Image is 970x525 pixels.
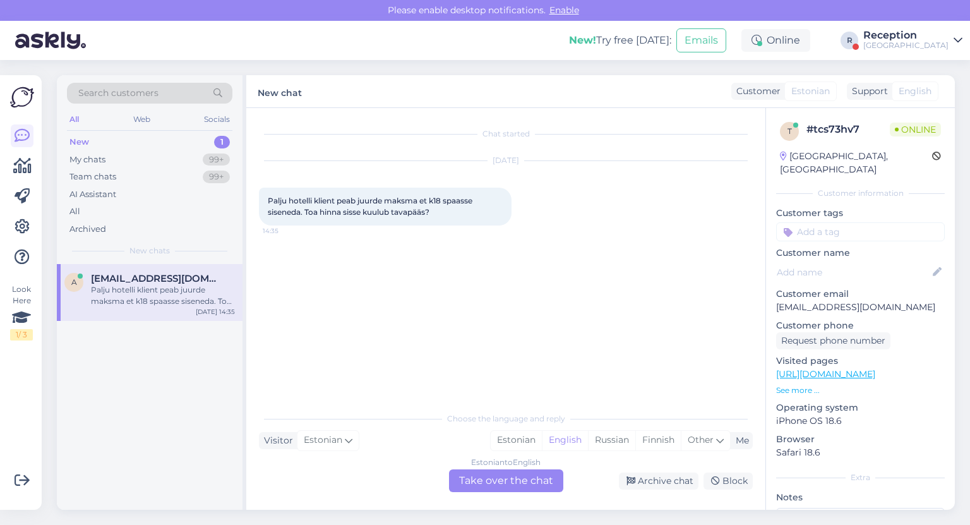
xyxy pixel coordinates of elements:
span: Estonian [791,85,830,98]
div: Try free [DATE]: [569,33,671,48]
div: Look Here [10,284,33,341]
div: English [542,431,588,450]
p: Notes [776,491,945,504]
div: Archive chat [619,473,698,490]
input: Add a tag [776,222,945,241]
div: Finnish [635,431,681,450]
p: Safari 18.6 [776,446,945,459]
div: 99+ [203,154,230,166]
div: Block [704,473,753,490]
a: Reception[GEOGRAPHIC_DATA] [863,30,962,51]
div: Team chats [69,171,116,183]
label: New chat [258,83,302,100]
p: iPhone OS 18.6 [776,414,945,428]
input: Add name [777,265,930,279]
div: 1 [214,136,230,148]
p: Customer name [776,246,945,260]
div: My chats [69,154,105,166]
span: Enable [546,4,583,16]
div: Archived [69,223,106,236]
div: Russian [588,431,635,450]
span: Search customers [78,87,159,100]
span: New chats [129,245,170,256]
p: Customer tags [776,207,945,220]
div: AI Assistant [69,188,116,201]
div: Reception [863,30,949,40]
div: Customer information [776,188,945,199]
div: R [841,32,858,49]
div: Web [131,111,153,128]
span: English [899,85,931,98]
div: Online [741,29,810,52]
div: Estonian [491,431,542,450]
div: [GEOGRAPHIC_DATA] [863,40,949,51]
div: Choose the language and reply [259,413,753,425]
div: New [69,136,89,148]
b: New! [569,34,596,46]
span: aviana.hannola@gmail.com [91,273,222,284]
div: All [69,205,80,218]
div: [GEOGRAPHIC_DATA], [GEOGRAPHIC_DATA] [780,150,932,176]
div: Support [847,85,888,98]
a: [URL][DOMAIN_NAME] [776,368,875,380]
div: 1 / 3 [10,329,33,341]
div: Chat started [259,128,753,140]
div: [DATE] [259,155,753,166]
div: Request phone number [776,332,890,349]
p: Customer phone [776,319,945,332]
span: Estonian [304,433,342,447]
img: Askly Logo [10,85,34,109]
p: Customer email [776,287,945,301]
span: a [71,277,77,287]
div: # tcs73hv7 [806,122,890,137]
div: Visitor [259,434,293,447]
p: [EMAIL_ADDRESS][DOMAIN_NAME] [776,301,945,314]
div: Me [731,434,749,447]
p: Visited pages [776,354,945,368]
span: Palju hotelli klient peab juurde maksma et k18 spaasse siseneda. Toa hinna sisse kuulub tavapääs? [268,196,474,217]
p: See more ... [776,385,945,396]
div: Socials [201,111,232,128]
span: Other [688,434,714,445]
div: [DATE] 14:35 [196,307,235,317]
span: t [787,126,792,136]
span: 14:35 [263,226,310,236]
div: 99+ [203,171,230,183]
p: Operating system [776,401,945,414]
div: Palju hotelli klient peab juurde maksma et k18 spaasse siseneda. Toa hinna sisse kuulub tavapääs? [91,284,235,307]
p: Browser [776,433,945,446]
div: Customer [731,85,781,98]
div: All [67,111,81,128]
span: Online [890,123,941,136]
div: Extra [776,472,945,483]
div: Take over the chat [449,469,563,492]
div: Estonian to English [471,457,541,468]
button: Emails [676,28,726,52]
